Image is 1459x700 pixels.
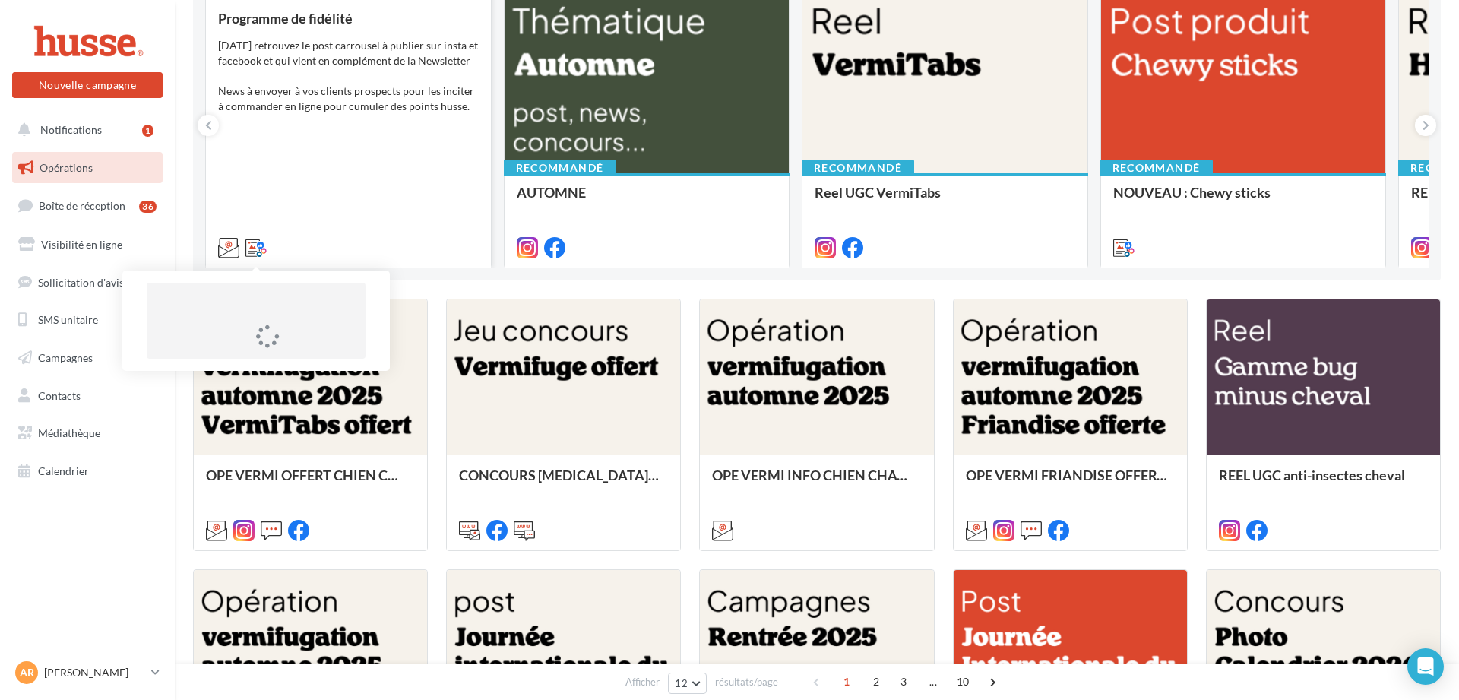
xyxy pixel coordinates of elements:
[1113,185,1374,215] div: NOUVEAU : Chewy sticks
[1100,160,1213,176] div: Recommandé
[951,670,976,694] span: 10
[1407,648,1444,685] div: Open Intercom Messenger
[864,670,888,694] span: 2
[9,304,166,336] a: SMS unitaire
[9,114,160,146] button: Notifications 1
[38,275,124,288] span: Sollicitation d'avis
[44,665,145,680] p: [PERSON_NAME]
[9,342,166,374] a: Campagnes
[9,229,166,261] a: Visibilité en ligne
[20,665,34,680] span: AR
[9,267,166,299] a: Sollicitation d'avis
[668,673,707,694] button: 12
[9,455,166,487] a: Calendrier
[712,467,921,498] div: OPE VERMI INFO CHIEN CHAT AUTOMNE
[218,38,479,144] div: [DATE] retrouvez le post carrousel à publier sur insta et facebook et qui vient en complément de ...
[38,464,89,477] span: Calendrier
[40,161,93,174] span: Opérations
[41,238,122,251] span: Visibilité en ligne
[834,670,859,694] span: 1
[625,675,660,689] span: Afficher
[142,125,153,137] div: 1
[966,467,1175,498] div: OPE VERMI FRIANDISE OFFERTE CHIEN CHAT AUTOMNE
[40,123,102,136] span: Notifications
[12,72,163,98] button: Nouvelle campagne
[921,670,945,694] span: ...
[206,467,415,498] div: OPE VERMI OFFERT CHIEN CHAT AUTOMNE
[12,658,163,687] a: AR [PERSON_NAME]
[675,677,688,689] span: 12
[9,152,166,184] a: Opérations
[38,389,81,402] span: Contacts
[38,351,93,364] span: Campagnes
[1219,467,1428,498] div: REEL UGC anti-insectes cheval
[9,189,166,222] a: Boîte de réception36
[218,11,479,26] div: Programme de fidélité
[504,160,616,176] div: Recommandé
[39,199,125,212] span: Boîte de réception
[891,670,916,694] span: 3
[9,417,166,449] a: Médiathèque
[459,467,668,498] div: CONCOURS [MEDICAL_DATA] OFFERT AUTOMNE 2025
[715,675,778,689] span: résultats/page
[38,313,98,326] span: SMS unitaire
[802,160,914,176] div: Recommandé
[815,185,1075,215] div: Reel UGC VermiTabs
[517,185,777,215] div: AUTOMNE
[9,380,166,412] a: Contacts
[139,201,157,213] div: 36
[38,426,100,439] span: Médiathèque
